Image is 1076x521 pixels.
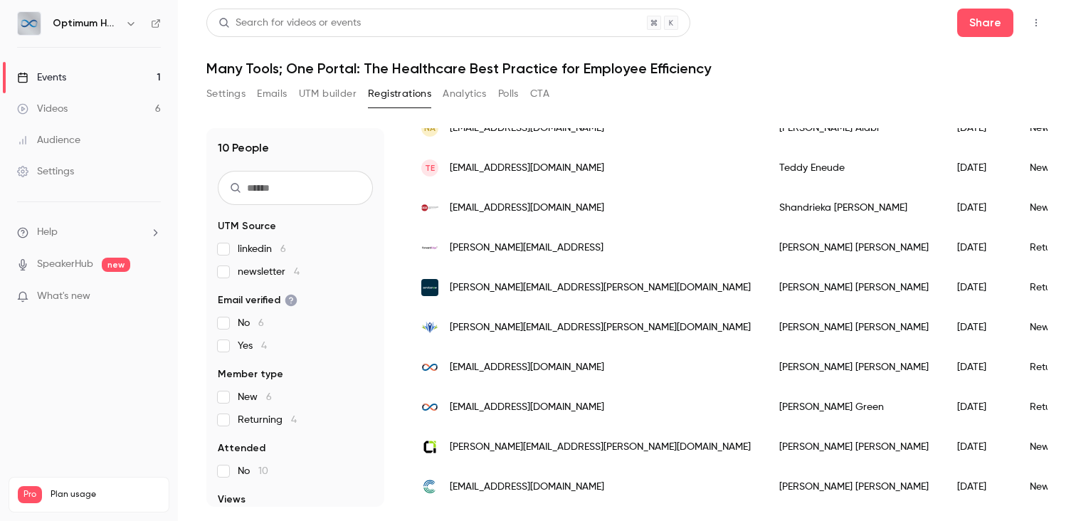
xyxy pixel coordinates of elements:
[257,83,287,105] button: Emails
[450,320,751,335] span: [PERSON_NAME][EMAIL_ADDRESS][PERSON_NAME][DOMAIN_NAME]
[943,347,1016,387] div: [DATE]
[218,441,265,456] span: Attended
[218,219,276,233] span: UTM Source
[425,162,435,174] span: TE
[17,133,80,147] div: Audience
[17,102,68,116] div: Videos
[368,83,431,105] button: Registrations
[424,122,436,135] span: NA
[261,341,267,351] span: 4
[943,228,1016,268] div: [DATE]
[238,265,300,279] span: newsletter
[218,367,283,381] span: Member type
[943,307,1016,347] div: [DATE]
[17,70,66,85] div: Events
[765,148,943,188] div: Teddy Eneude
[530,83,549,105] button: CTA
[943,467,1016,507] div: [DATE]
[765,347,943,387] div: [PERSON_NAME] [PERSON_NAME]
[258,318,264,328] span: 6
[17,164,74,179] div: Settings
[943,188,1016,228] div: [DATE]
[450,480,604,495] span: [EMAIL_ADDRESS][DOMAIN_NAME]
[280,244,286,254] span: 6
[421,319,438,336] img: imail.org
[450,161,604,176] span: [EMAIL_ADDRESS][DOMAIN_NAME]
[18,12,41,35] img: Optimum Healthcare IT
[765,268,943,307] div: [PERSON_NAME] [PERSON_NAME]
[421,478,438,495] img: centracare.com
[421,359,438,376] img: optimumhit.com
[421,239,438,256] img: forwardedge.ai
[238,316,264,330] span: No
[218,493,246,507] span: Views
[206,60,1048,77] h1: Many Tools; One Portal: The Healthcare Best Practice for Employee Efficiency
[943,108,1016,148] div: [DATE]
[238,464,268,478] span: No
[943,148,1016,188] div: [DATE]
[291,415,297,425] span: 4
[421,279,438,296] img: servicenow.com
[443,83,487,105] button: Analytics
[238,413,297,427] span: Returning
[218,16,361,31] div: Search for videos or events
[421,399,438,416] img: optimumhit.com
[421,199,438,216] img: commonwealthcare.org
[238,242,286,256] span: linkedin
[238,390,272,404] span: New
[266,392,272,402] span: 6
[450,400,604,415] span: [EMAIL_ADDRESS][DOMAIN_NAME]
[258,466,268,476] span: 10
[18,486,42,503] span: Pro
[765,427,943,467] div: [PERSON_NAME] [PERSON_NAME]
[450,201,604,216] span: [EMAIL_ADDRESS][DOMAIN_NAME]
[943,268,1016,307] div: [DATE]
[299,83,357,105] button: UTM builder
[144,290,161,303] iframe: Noticeable Trigger
[17,225,161,240] li: help-dropdown-opener
[450,360,604,375] span: [EMAIL_ADDRESS][DOMAIN_NAME]
[37,225,58,240] span: Help
[53,16,120,31] h6: Optimum Healthcare IT
[51,489,160,500] span: Plan usage
[450,121,604,136] span: [EMAIL_ADDRESS][DOMAIN_NAME]
[765,228,943,268] div: [PERSON_NAME] [PERSON_NAME]
[450,280,751,295] span: [PERSON_NAME][EMAIL_ADDRESS][PERSON_NAME][DOMAIN_NAME]
[765,467,943,507] div: [PERSON_NAME] [PERSON_NAME]
[765,387,943,427] div: [PERSON_NAME] Green
[102,258,130,272] span: new
[957,9,1013,37] button: Share
[765,108,943,148] div: [PERSON_NAME] Alabi
[238,339,267,353] span: Yes
[943,427,1016,467] div: [DATE]
[943,387,1016,427] div: [DATE]
[421,438,438,456] img: altiatek.com
[765,188,943,228] div: Shandrieka [PERSON_NAME]
[37,257,93,272] a: SpeakerHub
[294,267,300,277] span: 4
[218,293,297,307] span: Email verified
[218,140,269,157] h1: 10 People
[206,83,246,105] button: Settings
[498,83,519,105] button: Polls
[37,289,90,304] span: What's new
[450,440,751,455] span: [PERSON_NAME][EMAIL_ADDRESS][PERSON_NAME][DOMAIN_NAME]
[765,307,943,347] div: [PERSON_NAME] [PERSON_NAME]
[450,241,603,256] span: [PERSON_NAME][EMAIL_ADDRESS]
